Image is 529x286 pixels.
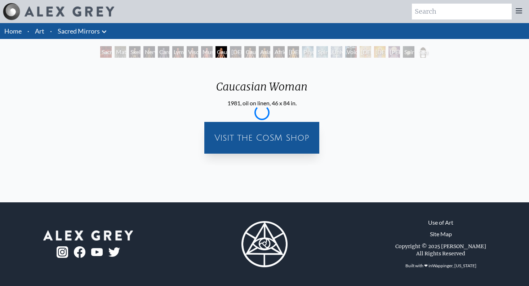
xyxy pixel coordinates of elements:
[201,46,213,58] div: Muscle System
[25,23,32,39] li: ·
[331,46,342,58] div: Universal Mind Lattice
[209,126,315,149] a: Visit the CoSM Shop
[288,46,299,58] div: [DEMOGRAPHIC_DATA] Woman
[91,248,103,256] img: youtube-logo.png
[374,46,386,58] div: [DEMOGRAPHIC_DATA]
[259,46,270,58] div: Asian Man
[58,26,100,36] a: Sacred Mirrors
[430,230,452,238] a: Site Map
[302,46,314,58] div: Psychic Energy System
[210,80,313,99] div: Caucasian Woman
[172,46,184,58] div: Lymphatic System
[403,260,479,272] div: Built with ❤ in
[412,4,512,19] input: Search
[230,46,241,58] div: [DEMOGRAPHIC_DATA] Woman
[416,250,465,257] div: All Rights Reserved
[108,247,120,257] img: twitter-logo.png
[35,26,44,36] a: Art
[395,243,486,250] div: Copyright © 2025 [PERSON_NAME]
[417,46,429,58] div: Sacred Mirrors Frame
[360,46,371,58] div: [DEMOGRAPHIC_DATA]
[273,46,285,58] div: African Man
[345,46,357,58] div: Void Clear Light
[244,46,256,58] div: Caucasian Man
[158,46,169,58] div: Cardiovascular System
[187,46,198,58] div: Viscera
[403,46,414,58] div: Spiritual World
[129,46,141,58] div: Skeletal System
[47,23,55,39] li: ·
[428,218,453,227] a: Use of Art
[57,246,68,258] img: ig-logo.png
[316,46,328,58] div: Spiritual Energy System
[215,46,227,58] div: Caucasian Woman
[143,46,155,58] div: Nervous System
[432,263,476,268] a: Wappinger, [US_STATE]
[210,99,313,107] div: 1981, oil on linen, 46 x 84 in.
[74,246,85,258] img: fb-logo.png
[4,27,22,35] a: Home
[100,46,112,58] div: Sacred Mirrors Room, [GEOGRAPHIC_DATA]
[115,46,126,58] div: Material World
[388,46,400,58] div: [PERSON_NAME]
